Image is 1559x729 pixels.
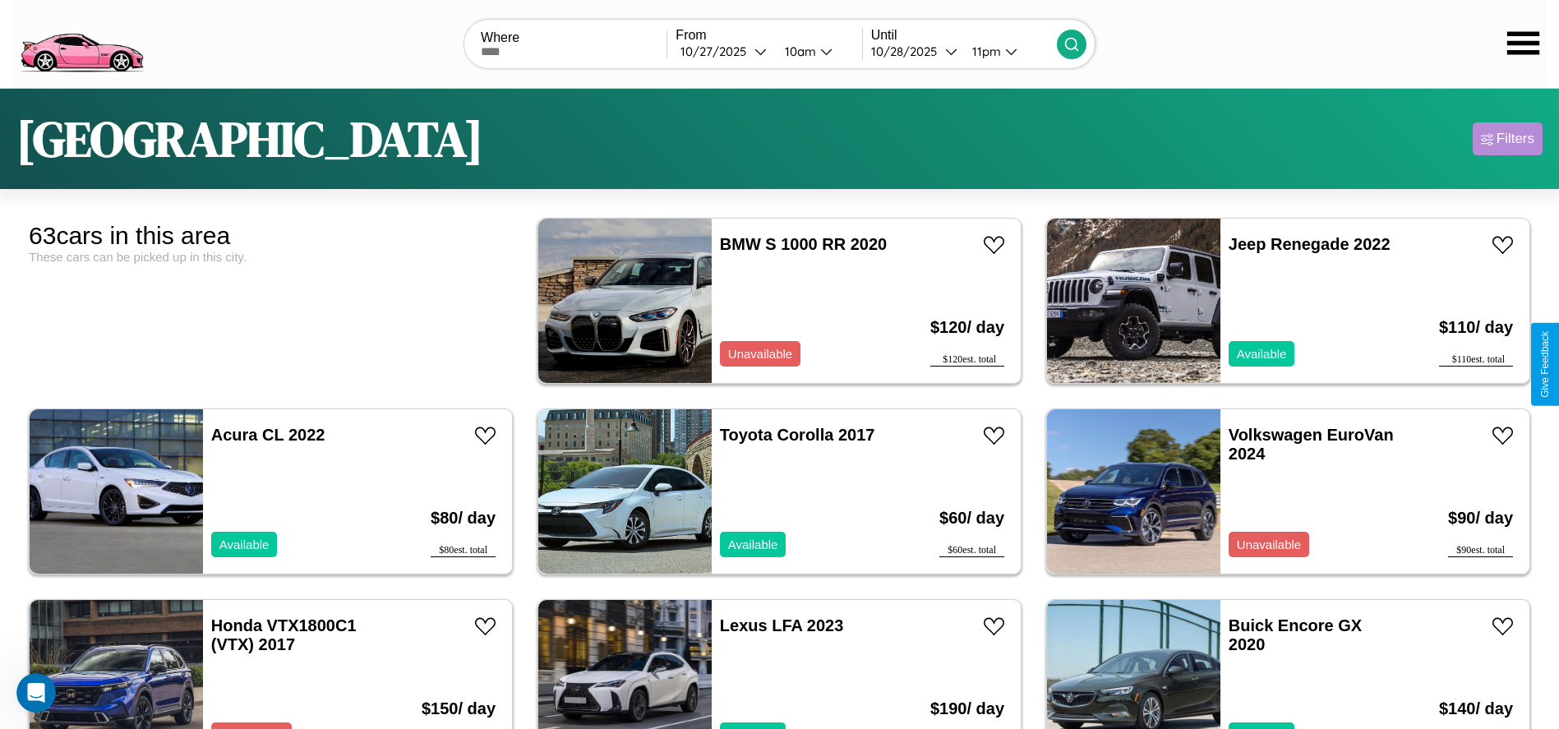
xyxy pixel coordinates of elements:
[930,353,1004,367] div: $ 120 est. total
[1229,235,1391,253] a: Jeep Renegade 2022
[1448,492,1513,544] h3: $ 90 / day
[676,28,861,43] label: From
[720,426,875,444] a: Toyota Corolla 2017
[772,43,861,60] button: 10am
[1448,544,1513,557] div: $ 90 est. total
[871,44,945,59] div: 10 / 28 / 2025
[211,426,325,444] a: Acura CL 2022
[1439,353,1513,367] div: $ 110 est. total
[1229,616,1362,653] a: Buick Encore GX 2020
[964,44,1005,59] div: 11pm
[777,44,820,59] div: 10am
[16,673,56,713] iframe: Intercom live chat
[29,250,513,264] div: These cars can be picked up in this city.
[1229,426,1394,463] a: Volkswagen EuroVan 2024
[871,28,1057,43] label: Until
[728,533,778,556] p: Available
[930,302,1004,353] h3: $ 120 / day
[16,105,483,173] h1: [GEOGRAPHIC_DATA]
[12,8,150,76] img: logo
[1473,122,1543,155] button: Filters
[1237,533,1301,556] p: Unavailable
[431,544,496,557] div: $ 80 est. total
[939,492,1004,544] h3: $ 60 / day
[1497,131,1534,147] div: Filters
[728,343,792,365] p: Unavailable
[29,222,513,250] div: 63 cars in this area
[939,544,1004,557] div: $ 60 est. total
[1539,331,1551,398] div: Give Feedback
[1439,302,1513,353] h3: $ 110 / day
[481,30,666,45] label: Where
[676,43,772,60] button: 10/27/2025
[720,235,887,253] a: BMW S 1000 RR 2020
[1237,343,1287,365] p: Available
[959,43,1057,60] button: 11pm
[680,44,754,59] div: 10 / 27 / 2025
[211,616,357,653] a: Honda VTX1800C1 (VTX) 2017
[219,533,270,556] p: Available
[720,616,843,634] a: Lexus LFA 2023
[431,492,496,544] h3: $ 80 / day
